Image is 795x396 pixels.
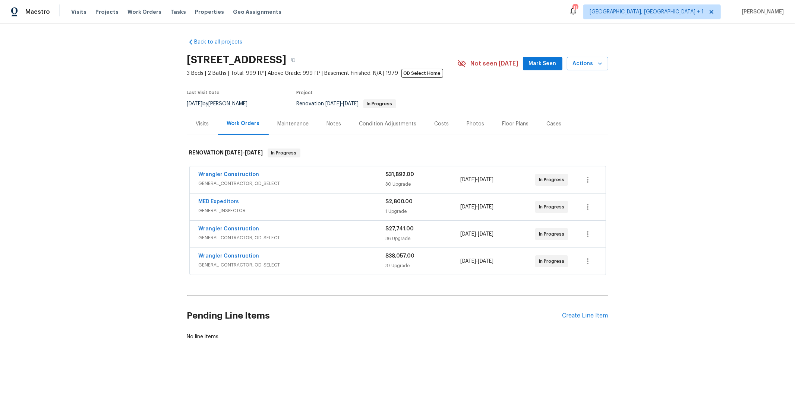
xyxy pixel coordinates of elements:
[278,120,309,128] div: Maintenance
[739,8,784,16] span: [PERSON_NAME]
[25,8,50,16] span: Maestro
[386,226,414,231] span: $27,741.00
[199,199,239,204] a: MED Expeditors
[326,101,359,106] span: -
[562,312,608,319] div: Create Line Item
[268,149,300,157] span: In Progress
[187,70,457,77] span: 3 Beds | 2 Baths | Total: 999 ft² | Above Grade: 999 ft² | Basement Finished: N/A | 1979
[478,231,493,237] span: [DATE]
[199,207,386,214] span: GENERAL_INSPECTOR
[539,176,567,183] span: In Progress
[478,204,493,210] span: [DATE]
[386,172,414,177] span: $31,892.00
[573,59,602,68] span: Actions
[460,204,476,210] span: [DATE]
[187,56,287,64] h2: [STREET_ADDRESS]
[225,150,263,155] span: -
[287,53,300,67] button: Copy Address
[386,262,461,269] div: 37 Upgrade
[189,148,263,157] h6: RENOVATION
[187,101,203,106] span: [DATE]
[386,253,415,259] span: $38,057.00
[460,177,476,182] span: [DATE]
[386,208,461,215] div: 1 Upgrade
[71,8,86,16] span: Visits
[460,203,493,211] span: -
[245,150,263,155] span: [DATE]
[386,199,413,204] span: $2,800.00
[95,8,119,16] span: Projects
[359,120,417,128] div: Condition Adjustments
[572,4,578,12] div: 11
[297,101,396,106] span: Renovation
[539,203,567,211] span: In Progress
[187,38,259,46] a: Back to all projects
[471,60,518,67] span: Not seen [DATE]
[539,258,567,265] span: In Progress
[343,101,359,106] span: [DATE]
[233,8,281,16] span: Geo Assignments
[460,176,493,183] span: -
[170,9,186,15] span: Tasks
[199,180,386,187] span: GENERAL_CONTRACTOR, OD_SELECT
[529,59,556,68] span: Mark Seen
[187,298,562,333] h2: Pending Line Items
[460,259,476,264] span: [DATE]
[227,120,260,127] div: Work Orders
[199,226,259,231] a: Wrangler Construction
[187,141,608,165] div: RENOVATION [DATE]-[DATE]In Progress
[127,8,161,16] span: Work Orders
[478,259,493,264] span: [DATE]
[364,102,395,106] span: In Progress
[460,258,493,265] span: -
[326,101,341,106] span: [DATE]
[196,120,209,128] div: Visits
[401,69,443,78] span: OD Select Home
[199,234,386,242] span: GENERAL_CONTRACTOR, OD_SELECT
[386,181,461,188] div: 30 Upgrade
[187,333,608,341] div: No line items.
[467,120,485,128] div: Photos
[199,261,386,269] span: GENERAL_CONTRACTOR, OD_SELECT
[590,8,704,16] span: [GEOGRAPHIC_DATA], [GEOGRAPHIC_DATA] + 1
[435,120,449,128] div: Costs
[460,230,493,238] span: -
[297,90,313,95] span: Project
[199,172,259,177] a: Wrangler Construction
[199,253,259,259] a: Wrangler Construction
[547,120,562,128] div: Cases
[539,230,567,238] span: In Progress
[195,8,224,16] span: Properties
[567,57,608,71] button: Actions
[460,231,476,237] span: [DATE]
[187,99,257,108] div: by [PERSON_NAME]
[502,120,529,128] div: Floor Plans
[478,177,493,182] span: [DATE]
[327,120,341,128] div: Notes
[187,90,220,95] span: Last Visit Date
[225,150,243,155] span: [DATE]
[523,57,562,71] button: Mark Seen
[386,235,461,242] div: 36 Upgrade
